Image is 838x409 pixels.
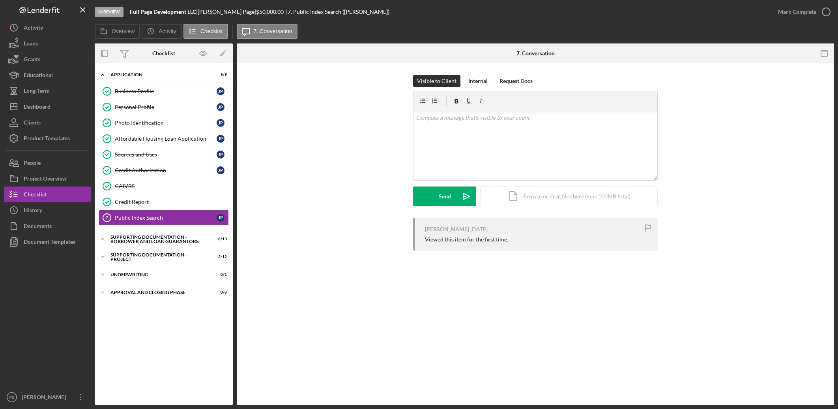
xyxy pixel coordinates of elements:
[237,24,297,39] button: 7. Conversation
[9,395,15,400] text: PS
[425,226,469,232] div: [PERSON_NAME]
[4,171,91,187] button: Project Overview
[213,290,227,295] div: 0 / 8
[4,83,91,99] button: Long-Term
[439,187,451,206] div: Send
[95,7,123,17] div: In Review
[115,88,217,94] div: Business Profile
[115,136,217,142] div: Affordable Housing Loan Application
[159,28,176,34] label: Activity
[213,72,227,77] div: 8 / 9
[286,9,389,15] div: | 7. Public Index Search ([PERSON_NAME])
[213,254,227,259] div: 2 / 12
[4,234,91,250] button: Document Templates
[4,115,91,130] button: Clients
[24,155,41,173] div: People
[24,115,41,132] div: Clients
[112,28,135,34] label: Overview
[110,272,207,277] div: Underwriting
[4,51,91,67] button: Grants
[115,183,228,189] div: CAIVRS
[770,4,834,20] button: Mark Complete
[24,67,53,85] div: Educational
[99,147,229,162] a: Sources and UsesJP
[24,171,67,188] div: Project Overview
[130,8,196,15] b: Full Page Development LLC
[99,162,229,178] a: Credit AuthorizationJP
[95,24,140,39] button: Overview
[115,167,217,173] div: Credit Authorization
[4,20,91,36] button: Activity
[24,202,42,220] div: History
[24,51,40,69] div: Grants
[4,36,91,51] button: Loans
[468,75,488,87] div: Internal
[99,99,229,115] a: Personal ProfileJP
[217,119,224,127] div: J P
[24,99,51,117] div: Dashboard
[110,72,207,77] div: Application
[4,218,91,234] button: Documents
[115,151,217,158] div: Sources and Uses
[4,130,91,146] button: Product Templates
[115,120,217,126] div: Photo Identification
[200,28,223,34] label: Checklist
[778,4,816,20] div: Mark Complete
[198,9,256,15] div: [PERSON_NAME] Page |
[213,237,227,241] div: 8 / 13
[516,50,555,57] div: 7. Conversation
[142,24,181,39] button: Activity
[115,215,217,221] div: Public Index Search
[425,236,508,243] div: Viewed this item for the first time.
[99,115,229,131] a: Photo IdentificationJP
[106,215,108,220] tspan: 7
[110,290,207,295] div: Approval and Closing Phase
[4,99,91,115] button: Dashboard
[24,83,50,101] div: Long-Term
[110,235,207,244] div: Supporting Documentation - Borrower and Loan Guarantors
[470,226,488,232] time: 2025-02-17 18:08
[217,87,224,95] div: J P
[417,75,456,87] div: Visible to Client
[115,199,228,205] div: Credit Report
[152,50,175,57] div: Checklist
[496,75,537,87] button: Request Docs
[811,374,830,393] iframe: Intercom live chat
[99,83,229,99] a: Business ProfileJP
[217,214,224,222] div: J P
[110,253,207,262] div: Supporting Documentation - Project
[217,166,224,174] div: J P
[24,187,47,204] div: Checklist
[183,24,228,39] button: Checklist
[115,104,217,110] div: Personal Profile
[4,67,91,83] button: Educational
[217,151,224,158] div: J P
[254,28,292,34] label: 7. Conversation
[99,131,229,147] a: Affordable Housing Loan ApplicationJP
[130,9,198,15] div: |
[217,135,224,143] div: J P
[24,36,38,53] div: Loans
[24,20,43,38] div: Activity
[213,272,227,277] div: 0 / 1
[413,75,460,87] button: Visible to Client
[413,187,476,206] button: Send
[4,187,91,202] button: Checklist
[217,103,224,111] div: J P
[4,202,91,218] a: History
[24,130,70,148] div: Product Templates
[4,155,91,171] button: People
[99,178,229,194] a: CAIVRS
[24,234,75,252] div: Document Templates
[499,75,533,87] div: Request Docs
